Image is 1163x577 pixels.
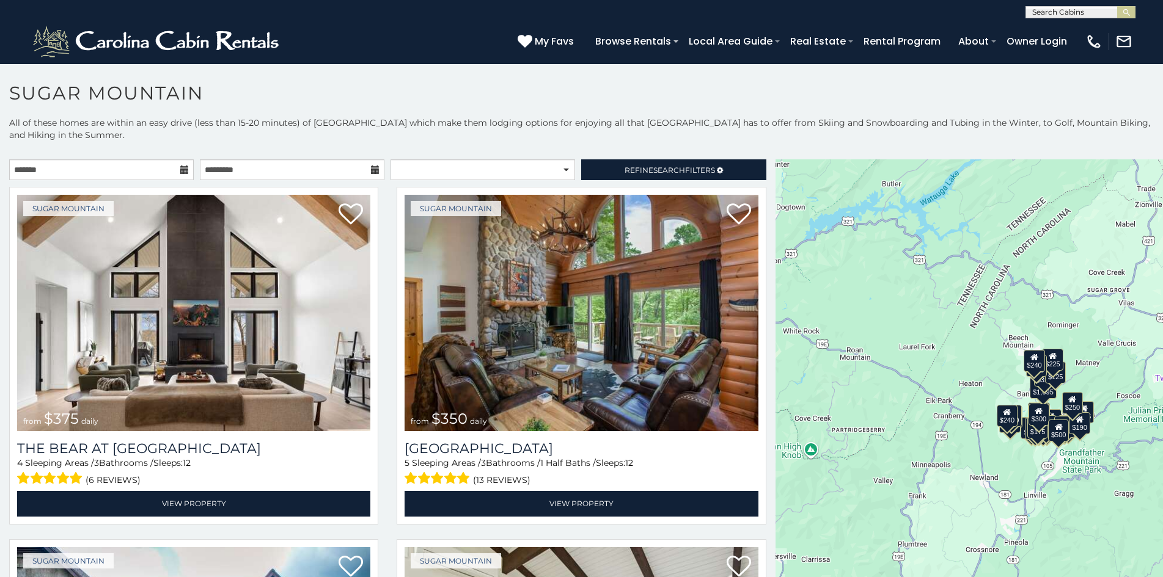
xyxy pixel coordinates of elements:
a: Sugar Mountain [411,553,501,568]
a: Sugar Mountain [23,553,114,568]
span: $350 [431,410,468,427]
div: $500 [1048,419,1069,441]
a: Real Estate [784,31,852,52]
span: 5 [405,457,409,468]
img: phone-regular-white.png [1085,33,1102,50]
h3: Grouse Moor Lodge [405,440,758,457]
img: White-1-2.png [31,23,284,60]
img: mail-regular-white.png [1115,33,1132,50]
span: (6 reviews) [86,472,141,488]
span: 4 [17,457,23,468]
span: $375 [44,410,79,427]
div: $240 [996,404,1017,426]
a: Owner Login [1000,31,1073,52]
div: $200 [1040,409,1061,431]
span: 1 Half Baths / [540,457,596,468]
a: Sugar Mountain [411,201,501,216]
span: Search [653,165,685,175]
span: 12 [625,457,633,468]
div: $125 [1045,361,1066,383]
div: $190 [1069,412,1090,434]
div: $155 [1025,417,1046,439]
div: $355 [999,410,1020,432]
div: $225 [1042,349,1063,371]
div: $175 [1027,416,1048,438]
span: 3 [94,457,99,468]
span: daily [470,416,487,426]
a: Browse Rentals [589,31,677,52]
div: $240 [1024,350,1044,372]
span: 12 [183,457,191,468]
a: RefineSearchFilters [581,159,766,180]
span: daily [81,416,98,426]
h3: The Bear At Sugar Mountain [17,440,370,457]
a: Sugar Mountain [23,201,114,216]
span: from [23,416,42,426]
a: Add to favorites [339,202,363,228]
a: The Bear At Sugar Mountain from $375 daily [17,195,370,431]
a: [GEOGRAPHIC_DATA] [405,440,758,457]
div: $170 [1026,354,1047,376]
div: $345 [1058,415,1079,437]
img: The Bear At Sugar Mountain [17,195,370,431]
img: Grouse Moor Lodge [405,195,758,431]
span: from [411,416,429,426]
span: 3 [481,457,486,468]
a: Local Area Guide [683,31,779,52]
a: About [952,31,995,52]
a: Rental Program [857,31,947,52]
a: Add to favorites [727,202,751,228]
div: $250 [1062,391,1082,413]
div: $190 [1028,402,1049,424]
div: $1,095 [1030,377,1057,399]
div: Sleeping Areas / Bathrooms / Sleeps: [405,457,758,488]
div: Sleeping Areas / Bathrooms / Sleeps: [17,457,370,488]
span: Refine Filters [625,165,715,175]
span: My Favs [535,34,574,49]
a: View Property [17,491,370,516]
a: Grouse Moor Lodge from $350 daily [405,195,758,431]
a: My Favs [518,34,577,49]
div: $195 [1054,416,1075,438]
a: View Property [405,491,758,516]
div: $350 [1033,364,1054,386]
span: (13 reviews) [473,472,530,488]
div: $265 [1029,402,1049,424]
div: $300 [1029,403,1049,425]
div: $155 [1073,401,1094,423]
div: $350 [1033,418,1054,440]
a: The Bear At [GEOGRAPHIC_DATA] [17,440,370,457]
